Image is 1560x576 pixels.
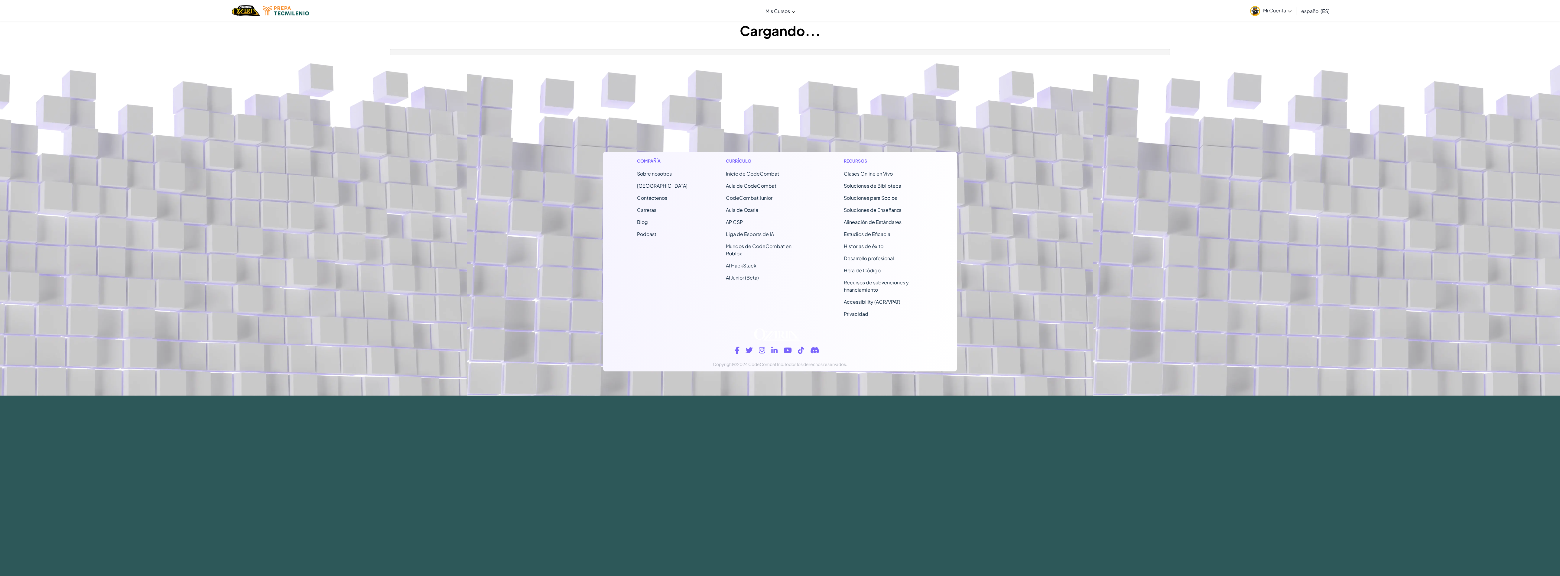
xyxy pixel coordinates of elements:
a: Soluciones para Socios [844,195,897,201]
a: español (ES) [1298,3,1333,19]
a: Mis Cursos [762,3,798,19]
h1: Recursos [844,158,923,164]
a: Alineación de Estándares [844,219,902,225]
a: Hora de Código [844,267,881,273]
span: Copyright [713,361,733,367]
a: CodeCombat Junior [726,195,772,201]
img: avatar [1250,6,1260,16]
a: Clases Online en Vivo [844,170,893,177]
a: AP CSP [726,219,743,225]
img: Tecmilenio logo [263,6,309,15]
a: Privacidad [844,311,868,317]
a: Soluciones de Biblioteca [844,183,901,189]
a: Ozaria by CodeCombat logo [232,5,260,17]
span: Contáctenos [637,195,667,201]
img: Ozaria logo [754,328,800,341]
a: Estudios de Eficacia [844,231,890,237]
a: Aula de CodeCombat [726,183,776,189]
a: Blog [637,219,648,225]
h1: Currículo [726,158,805,164]
a: Desarrollo profesional [844,255,894,261]
h1: Compañía [637,158,687,164]
span: Mi Cuenta [1263,7,1292,14]
a: Liga de Esports de IA [726,231,774,237]
a: Recursos de subvenciones y financiamiento [844,279,909,293]
span: español (ES) [1301,8,1330,14]
span: ©2024 CodeCombat Inc. [733,361,784,367]
a: Podcast [637,231,656,237]
span: Inicio de CodeCombat [726,170,779,177]
a: [GEOGRAPHIC_DATA] [637,183,687,189]
a: Soluciones de Enseñanza [844,207,902,213]
span: Todos los derechos reservados. [784,361,847,367]
a: Carreras [637,207,656,213]
a: AI HackStack [726,262,756,269]
img: Home [232,5,260,17]
a: Accessibility (ACR/VPAT) [844,299,900,305]
a: Aula de Ozaria [726,207,758,213]
span: Mis Cursos [765,8,790,14]
a: Sobre nosotros [637,170,672,177]
a: Mundos de CodeCombat en Roblox [726,243,791,257]
a: Historias de éxito [844,243,883,249]
a: AI Junior (Beta) [726,274,759,281]
a: Mi Cuenta [1247,1,1295,20]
